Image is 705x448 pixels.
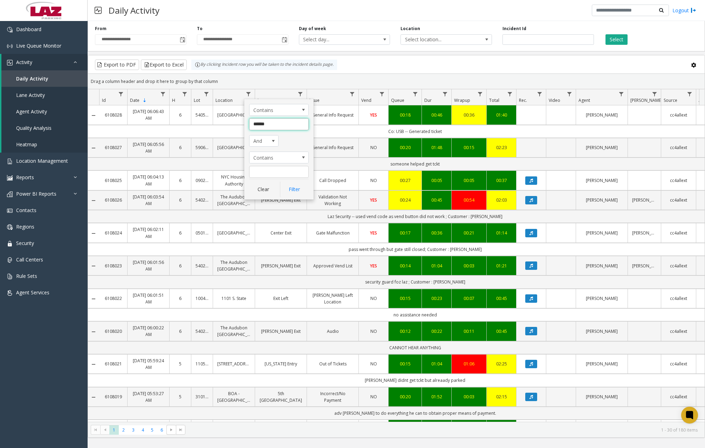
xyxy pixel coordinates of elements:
[370,197,377,203] span: YES
[259,328,302,335] a: [PERSON_NAME] Exit
[7,43,13,49] img: 'icon'
[456,262,482,269] a: 00:03
[196,262,208,269] a: 540291
[299,26,326,32] label: Day of week
[132,141,165,154] a: [DATE] 06:05:56 AM
[296,89,305,99] a: Lane Filter Menu
[580,112,623,118] a: [PERSON_NAME]
[109,425,119,435] span: Page 1
[401,35,473,44] span: Select location...
[259,360,302,367] a: [US_STATE] Entry
[348,89,357,99] a: Issue Filter Menu
[665,177,692,184] a: cc4allext
[491,295,512,302] div: 00:45
[197,26,203,32] label: To
[491,112,512,118] div: 01:40
[1,54,88,70] a: Activity
[7,241,13,246] img: 'icon'
[16,141,37,148] span: Heatmap
[665,393,692,400] a: cc4allext
[16,42,61,49] span: Live Queue Monitor
[116,89,126,99] a: Id Filter Menu
[174,177,187,184] a: 6
[16,125,52,131] span: Quality Analysis
[7,290,13,296] img: 'icon'
[195,62,200,68] img: infoIcon.svg
[456,328,482,335] a: 00:11
[217,295,251,302] a: 1101 S. State
[426,230,447,236] a: 00:36
[426,393,447,400] a: 01:52
[426,328,447,335] a: 00:22
[393,360,417,367] div: 00:15
[393,197,417,203] a: 00:24
[311,144,354,151] a: General Info Request
[665,262,692,269] a: cc4allext
[249,166,309,178] input: Location Filter
[363,295,384,302] a: NO
[393,262,417,269] a: 00:14
[580,230,623,236] a: [PERSON_NAME]
[196,144,208,151] a: 590650
[426,262,447,269] a: 01:04
[632,197,657,203] a: [PERSON_NAME]
[196,177,208,184] a: 090255
[370,263,377,269] span: YES
[105,2,163,19] h3: Daily Activity
[138,425,148,435] span: Page 4
[456,295,482,302] a: 00:07
[259,262,302,269] a: [PERSON_NAME] Exit
[103,262,123,269] a: 6108023
[311,360,354,367] a: Out of Tickets
[174,230,187,236] a: 6
[16,75,48,82] span: Daily Activity
[370,177,377,183] span: NO
[632,262,657,269] a: [PERSON_NAME]
[259,390,302,404] a: 5th [GEOGRAPHIC_DATA]
[685,89,694,99] a: Source Filter Menu
[393,295,417,302] div: 00:15
[665,197,692,203] a: cc4allext
[393,328,417,335] div: 00:12
[180,89,190,99] a: H Filter Menu
[249,135,273,147] span: And
[363,230,384,236] a: YES
[103,197,123,203] a: 6108026
[174,197,187,203] a: 6
[259,197,302,203] a: [PERSON_NAME] Exit
[370,112,377,118] span: YES
[580,295,623,302] a: [PERSON_NAME]
[393,144,417,151] a: 00:20
[7,159,13,164] img: 'icon'
[16,190,56,197] span: Power BI Reports
[580,360,623,367] a: [PERSON_NAME]
[426,144,447,151] a: 01:48
[176,425,185,435] span: Go to the last page
[393,112,417,118] a: 00:18
[202,89,211,99] a: Lot Filter Menu
[16,108,47,115] span: Agent Activity
[491,360,512,367] a: 02:25
[580,262,623,269] a: [PERSON_NAME]
[426,177,447,184] div: 00:05
[605,34,628,45] button: Select
[280,182,309,197] button: Filter
[103,144,123,151] a: 6108027
[691,7,696,14] img: logout
[1,120,88,136] a: Quality Analysis
[103,230,123,236] a: 6108024
[363,360,384,367] a: NO
[491,144,512,151] div: 02:23
[132,324,165,338] a: [DATE] 06:00:22 AM
[88,198,99,203] a: Collapse Details
[393,177,417,184] a: 00:27
[196,393,208,400] a: 310112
